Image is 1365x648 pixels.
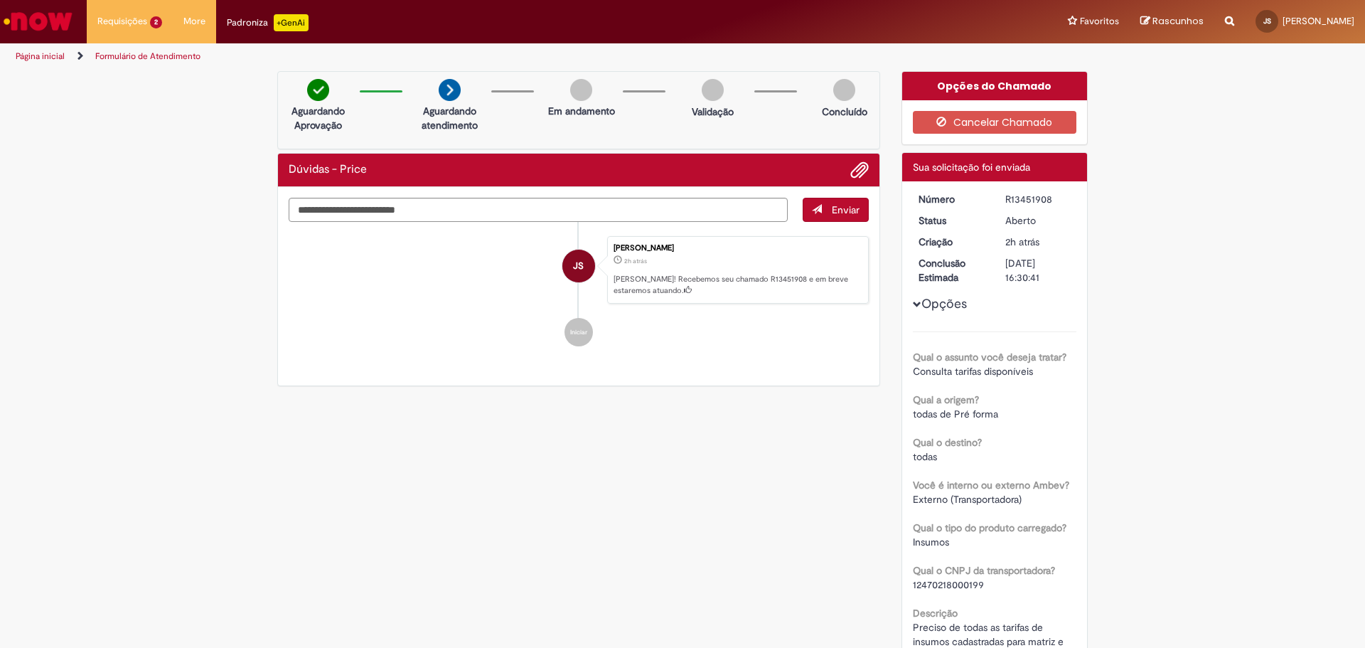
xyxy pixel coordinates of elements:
[16,51,65,62] a: Página inicial
[913,365,1033,378] span: Consulta tarifas disponíveis
[11,43,899,70] ul: Trilhas de página
[692,105,734,119] p: Validação
[289,236,869,304] li: José da Silva
[1005,256,1071,285] div: [DATE] 16:30:41
[913,408,998,420] span: todas de Pré forma
[913,393,979,406] b: Qual a origem?
[913,161,1030,174] span: Sua solicitação foi enviada
[1140,15,1204,28] a: Rascunhos
[832,203,860,216] span: Enviar
[548,104,615,118] p: Em andamento
[913,479,1069,492] b: Você é interno ou externo Ambev?
[95,51,200,62] a: Formulário de Atendimento
[1263,16,1271,26] span: JS
[913,607,958,620] b: Descrição
[274,14,309,31] p: +GenAi
[908,235,995,249] dt: Criação
[183,14,205,28] span: More
[289,198,788,222] textarea: Digite sua mensagem aqui...
[913,521,1066,534] b: Qual o tipo do produto carregado?
[913,111,1077,134] button: Cancelar Chamado
[289,222,869,361] ul: Histórico de tíquete
[913,351,1066,363] b: Qual o assunto você deseja tratar?
[284,104,353,132] p: Aguardando Aprovação
[439,79,461,101] img: arrow-next.png
[150,16,162,28] span: 2
[614,274,861,296] p: [PERSON_NAME]! Recebemos seu chamado R13451908 e em breve estaremos atuando.
[913,493,1022,506] span: Externo (Transportadora)
[570,79,592,101] img: img-circle-grey.png
[307,79,329,101] img: check-circle-green.png
[1005,213,1071,228] div: Aberto
[227,14,309,31] div: Padroniza
[1005,192,1071,206] div: R13451908
[289,164,367,176] h2: Dúvidas - Price Histórico de tíquete
[913,450,937,463] span: todas
[913,436,982,449] b: Qual o destino?
[562,250,595,282] div: José da Silva
[1080,14,1119,28] span: Favoritos
[913,578,984,591] span: 12470218000199
[908,213,995,228] dt: Status
[415,104,484,132] p: Aguardando atendimento
[908,192,995,206] dt: Número
[913,564,1055,577] b: Qual o CNPJ da transportadora?
[822,105,867,119] p: Concluído
[913,536,949,548] span: Insumos
[624,257,647,265] span: 2h atrás
[850,161,869,179] button: Adicionar anexos
[902,72,1088,100] div: Opções do Chamado
[97,14,147,28] span: Requisições
[573,249,584,283] span: JS
[803,198,869,222] button: Enviar
[1283,15,1354,27] span: [PERSON_NAME]
[1152,14,1204,28] span: Rascunhos
[624,257,647,265] time: 27/08/2025 11:30:37
[833,79,855,101] img: img-circle-grey.png
[614,244,861,253] div: [PERSON_NAME]
[702,79,724,101] img: img-circle-grey.png
[1,7,75,36] img: ServiceNow
[908,256,995,285] dt: Conclusão Estimada
[1005,235,1071,249] div: 27/08/2025 11:30:37
[1005,235,1039,248] time: 27/08/2025 11:30:37
[1005,235,1039,248] span: 2h atrás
